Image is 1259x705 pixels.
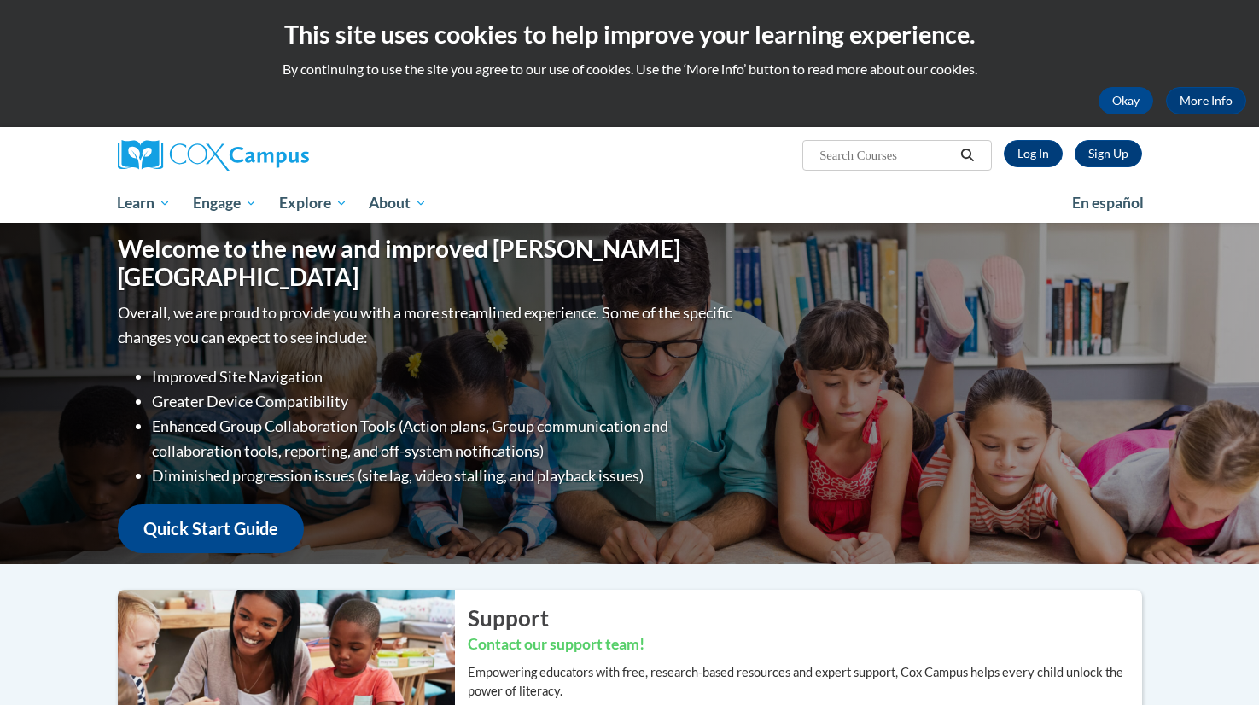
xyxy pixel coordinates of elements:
[118,140,442,171] a: Cox Campus
[1099,87,1153,114] button: Okay
[1061,185,1155,221] a: En español
[117,193,171,213] span: Learn
[13,17,1246,51] h2: This site uses cookies to help improve your learning experience.
[954,145,980,166] button: Search
[152,364,737,389] li: Improved Site Navigation
[1072,194,1144,212] span: En español
[118,140,309,171] img: Cox Campus
[152,463,737,488] li: Diminished progression issues (site lag, video stalling, and playback issues)
[358,184,438,223] a: About
[152,414,737,463] li: Enhanced Group Collaboration Tools (Action plans, Group communication and collaboration tools, re...
[107,184,183,223] a: Learn
[1166,87,1246,114] a: More Info
[1075,140,1142,167] a: Register
[193,193,257,213] span: Engage
[1004,140,1063,167] a: Log In
[182,184,268,223] a: Engage
[268,184,358,223] a: Explore
[279,193,347,213] span: Explore
[152,389,737,414] li: Greater Device Compatibility
[92,184,1168,223] div: Main menu
[118,300,737,350] p: Overall, we are proud to provide you with a more streamlined experience. Some of the specific cha...
[468,663,1142,701] p: Empowering educators with free, research-based resources and expert support, Cox Campus helps eve...
[468,634,1142,655] h3: Contact our support team!
[13,60,1246,79] p: By continuing to use the site you agree to our use of cookies. Use the ‘More info’ button to read...
[118,235,737,292] h1: Welcome to the new and improved [PERSON_NAME][GEOGRAPHIC_DATA]
[468,603,1142,633] h2: Support
[118,504,304,553] a: Quick Start Guide
[369,193,427,213] span: About
[818,145,954,166] input: Search Courses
